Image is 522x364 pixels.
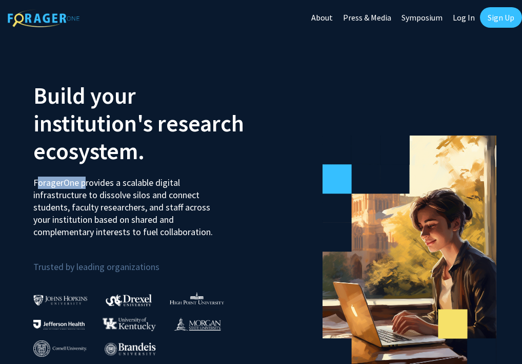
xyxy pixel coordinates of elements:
[33,320,85,330] img: Thomas Jefferson University
[106,294,152,306] img: Drexel University
[174,317,221,331] img: Morgan State University
[33,295,88,305] img: Johns Hopkins University
[105,342,156,355] img: Brandeis University
[8,9,79,27] img: ForagerOne Logo
[33,246,253,275] p: Trusted by leading organizations
[8,318,44,356] iframe: Chat
[103,317,156,331] img: University of Kentucky
[33,169,227,238] p: ForagerOne provides a scalable digital infrastructure to dissolve silos and connect students, fac...
[480,7,522,28] a: Sign Up
[33,82,253,165] h2: Build your institution's research ecosystem.
[33,340,87,357] img: Cornell University
[170,292,224,304] img: High Point University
